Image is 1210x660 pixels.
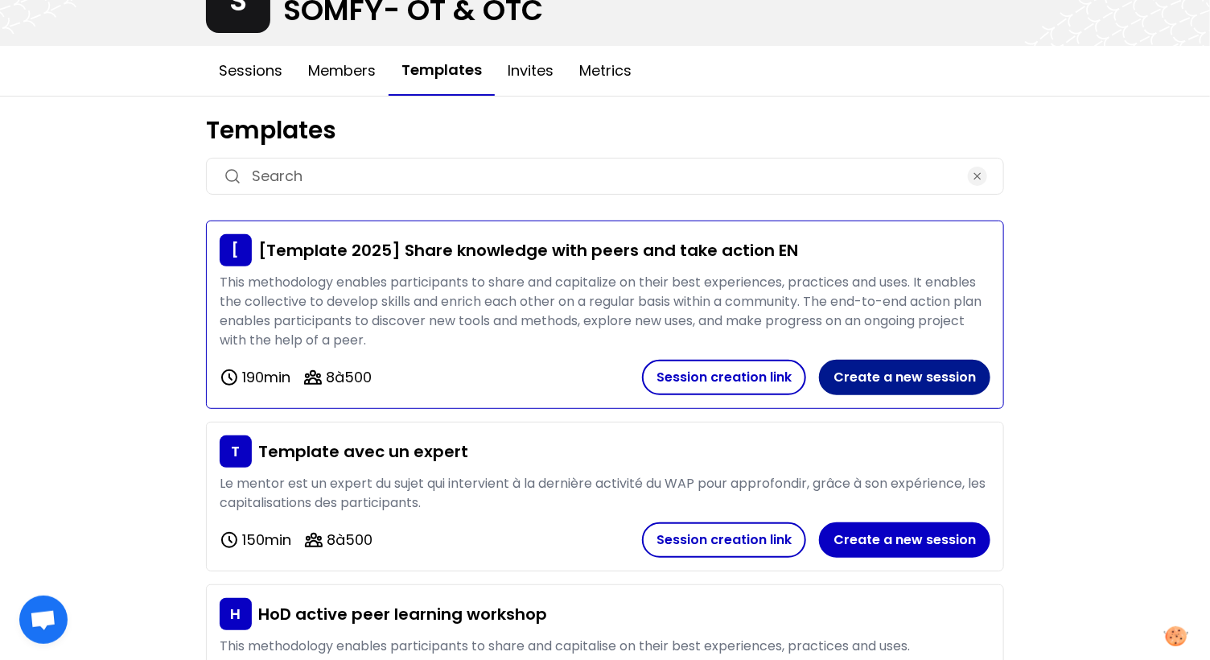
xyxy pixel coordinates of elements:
h3: HoD active peer learning workshop [258,603,547,625]
p: T [232,440,241,463]
button: Session creation link [642,360,806,395]
button: Manage your preferences about cookies [1154,617,1198,656]
button: Create a new session [819,522,990,558]
p: Le mentor est un expert du sujet qui intervient à la dernière activité du WAP pour approfondir, g... [220,474,990,513]
p: This methodology enables participants to share and capitalize on their best experiences, practice... [220,273,990,350]
p: This methodology enables participants to share and capitalise on their best experiences, practice... [220,637,990,656]
button: Create a new session [819,360,990,395]
button: Members [295,47,389,95]
p: H [231,603,241,625]
h3: [Template 2025] Share knowledge with peers and take action EN [258,239,798,262]
button: Templates [389,46,495,96]
div: 150 min [220,529,291,551]
input: Search [252,165,958,188]
div: 190 min [220,366,290,389]
h3: Template avec un expert [258,440,468,463]
button: Metrics [566,47,644,95]
h1: Templates [206,116,1004,145]
button: Invites [495,47,566,95]
div: 8 à 500 [304,529,372,551]
a: Ouvrir le chat [19,596,68,644]
button: Sessions [206,47,295,95]
div: 8 à 500 [303,366,372,389]
p: [ [233,239,240,262]
button: Session creation link [642,522,806,558]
